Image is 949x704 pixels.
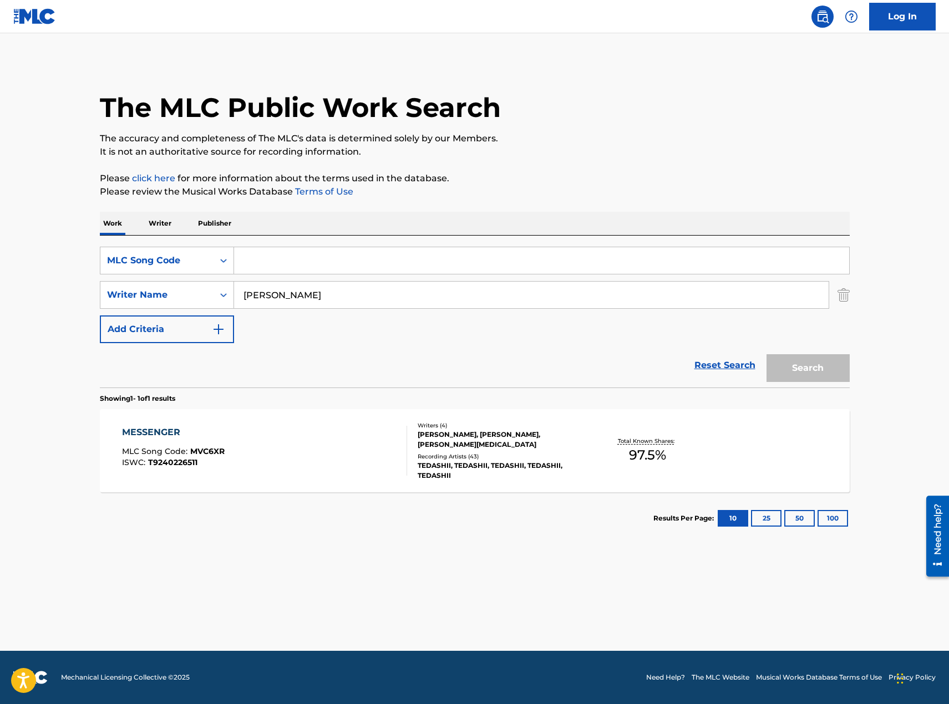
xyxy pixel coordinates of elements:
button: 50 [784,510,815,527]
div: Writers ( 4 ) [418,421,585,430]
span: Mechanical Licensing Collective © 2025 [61,672,190,682]
span: 97.5 % [629,445,666,465]
a: Reset Search [689,353,761,377]
button: Add Criteria [100,315,234,343]
div: MLC Song Code [107,254,207,267]
a: MESSENGERMLC Song Code:MVC6XRISWC:T9240226511Writers (4)[PERSON_NAME], [PERSON_NAME], [PERSON_NAM... [100,409,850,492]
a: click here [132,173,175,183]
p: Showing 1 - 1 of 1 results [100,394,175,404]
button: 100 [818,510,848,527]
iframe: Resource Center [918,492,949,581]
span: T9240226511 [148,457,197,467]
div: Recording Artists ( 43 ) [418,452,585,461]
span: MLC Song Code : [122,446,190,456]
iframe: Chat Widget [894,651,949,704]
p: The accuracy and completeness of The MLC's data is determined solely by our Members. [100,132,850,145]
p: Publisher [195,212,235,235]
div: TEDASHII, TEDASHII, TEDASHII, TEDASHII, TEDASHII [418,461,585,481]
a: The MLC Website [692,672,749,682]
h1: The MLC Public Work Search [100,91,501,124]
div: MESSENGER [122,426,225,439]
img: logo [13,671,48,684]
img: help [845,10,858,23]
form: Search Form [100,247,850,387]
span: ISWC : [122,457,148,467]
p: Results Per Page: [653,513,717,523]
img: search [816,10,829,23]
div: Drag [897,662,904,695]
img: MLC Logo [13,8,56,24]
a: Public Search [811,6,834,28]
button: 10 [718,510,748,527]
div: [PERSON_NAME], [PERSON_NAME], [PERSON_NAME][MEDICAL_DATA] [418,430,585,450]
a: Terms of Use [293,186,353,197]
p: Total Known Shares: [618,437,677,445]
p: Please for more information about the terms used in the database. [100,172,850,185]
img: Delete Criterion [838,281,850,309]
a: Musical Works Database Terms of Use [756,672,882,682]
a: Privacy Policy [889,672,936,682]
div: Writer Name [107,288,207,302]
p: Work [100,212,125,235]
p: Please review the Musical Works Database [100,185,850,198]
div: Help [840,6,862,28]
p: It is not an authoritative source for recording information. [100,145,850,159]
button: 25 [751,510,781,527]
span: MVC6XR [190,446,225,456]
p: Writer [145,212,175,235]
a: Log In [869,3,936,30]
a: Need Help? [646,672,685,682]
img: 9d2ae6d4665cec9f34b9.svg [212,323,225,336]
